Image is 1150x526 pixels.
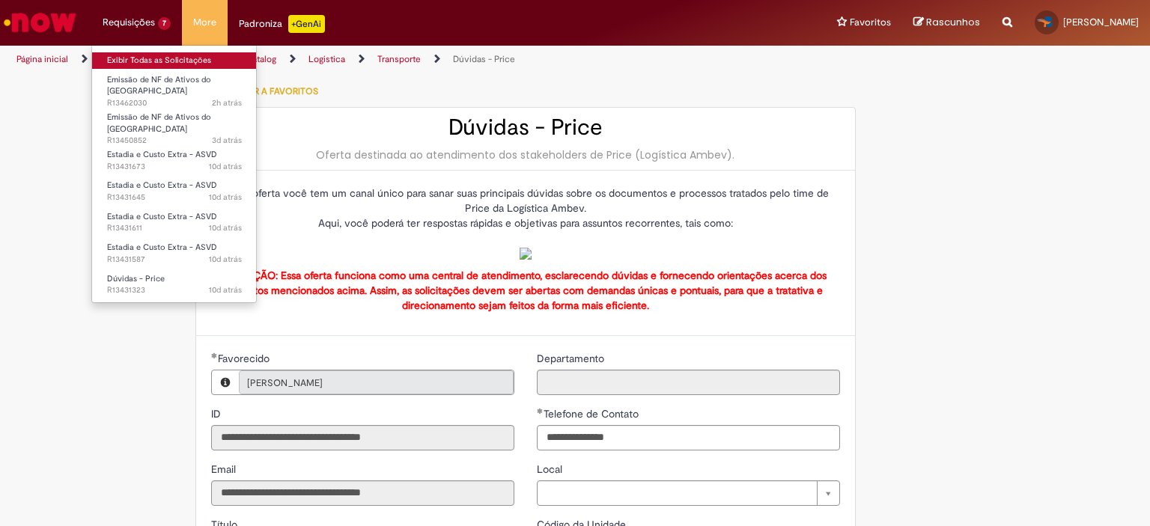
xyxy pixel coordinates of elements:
[92,52,257,69] a: Exibir Todas as Solicitações
[209,222,242,233] span: 10d atrás
[537,352,607,365] span: Somente leitura - Departamento
[211,147,840,162] div: Oferta destinada ao atendimento dos stakeholders de Price (Logística Ambev).
[218,352,273,365] span: Necessários - Favorecido
[926,15,980,29] span: Rascunhos
[209,161,242,172] span: 10d atrás
[520,248,532,260] img: sys_attachment.do
[107,254,242,266] span: R13431587
[544,407,642,421] span: Telefone de Contato
[107,211,217,222] span: Estadia e Custo Extra - ASVD
[850,15,891,30] span: Favoritos
[211,406,224,421] label: Somente leitura - ID
[91,45,257,303] ul: Requisições
[212,135,242,146] time: 27/08/2025 08:57:35
[211,462,239,476] span: Somente leitura - Email
[107,180,217,191] span: Estadia e Custo Extra - ASVD
[224,269,827,312] strong: *ATENÇÃO: Essa oferta funciona como uma central de atendimento, esclarecendo dúvidas e fornecendo...
[103,15,155,30] span: Requisições
[537,370,840,395] input: Departamento
[537,425,840,450] input: Telefone de Contato
[537,462,565,476] span: Local
[453,53,515,65] a: Dúvidas - Price
[92,147,257,174] a: Aberto R13431673 : Estadia e Custo Extra - ASVD
[92,109,257,141] a: Aberto R13450852 : Emissão de NF de Ativos do ASVD
[212,97,242,108] span: 2h atrás
[211,351,273,366] label: Somente leitura - Necessários - Favorecido
[92,209,257,236] a: Aberto R13431611 : Estadia e Custo Extra - ASVD
[209,284,242,296] span: 10d atrás
[211,480,514,506] input: Email
[92,239,257,267] a: Aberto R13431587 : Estadia e Custo Extra - ASVD
[239,370,514,394] a: [PERSON_NAME]Limpar campo Favorecido
[211,425,514,450] input: ID
[107,135,242,147] span: R13450852
[16,53,68,65] a: Página inicial
[193,15,216,30] span: More
[247,371,475,395] span: [PERSON_NAME]
[107,74,211,97] span: Emissão de NF de Ativos do [GEOGRAPHIC_DATA]
[209,222,242,233] time: 20/08/2025 10:41:25
[107,149,217,160] span: Estadia e Custo Extra - ASVD
[92,271,257,299] a: Aberto R13431323 : Dúvidas - Price
[195,76,326,107] button: Adicionar a Favoritos
[11,46,755,73] ul: Trilhas de página
[92,72,257,104] a: Aberto R13462030 : Emissão de NF de Ativos do ASVD
[107,111,211,135] span: Emissão de NF de Ativos do [GEOGRAPHIC_DATA]
[212,135,242,146] span: 3d atrás
[209,161,242,172] time: 20/08/2025 10:49:11
[210,85,318,97] span: Adicionar a Favoritos
[107,284,242,296] span: R13431323
[209,254,242,265] span: 10d atrás
[211,407,224,421] span: Somente leitura - ID
[239,15,325,33] div: Padroniza
[211,115,840,140] h2: Dúvidas - Price
[537,351,607,366] label: Somente leitura - Departamento
[107,161,242,173] span: R13431673
[209,192,242,203] time: 20/08/2025 10:45:59
[107,273,165,284] span: Dúvidas - Price
[288,15,325,33] p: +GenAi
[377,53,421,65] a: Transporte
[1063,16,1139,28] span: [PERSON_NAME]
[212,97,242,108] time: 29/08/2025 11:52:43
[92,177,257,205] a: Aberto R13431645 : Estadia e Custo Extra - ASVD
[1,7,79,37] img: ServiceNow
[211,352,218,358] span: Obrigatório Preenchido
[537,480,840,506] a: Limpar campo Local
[308,53,345,65] a: Logistica
[211,462,239,477] label: Somente leitura - Email
[209,192,242,203] span: 10d atrás
[537,408,544,414] span: Obrigatório Preenchido
[158,17,171,30] span: 7
[107,222,242,234] span: R13431611
[211,186,840,260] p: Nessa oferta você tem um canal único para sanar suas principais dúvidas sobre os documentos e pro...
[209,284,242,296] time: 20/08/2025 09:56:06
[107,242,217,253] span: Estadia e Custo Extra - ASVD
[107,192,242,204] span: R13431645
[913,16,980,30] a: Rascunhos
[209,254,242,265] time: 20/08/2025 10:36:20
[212,370,239,394] button: Favorecido, Visualizar este registro Thiago César
[107,97,242,109] span: R13462030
